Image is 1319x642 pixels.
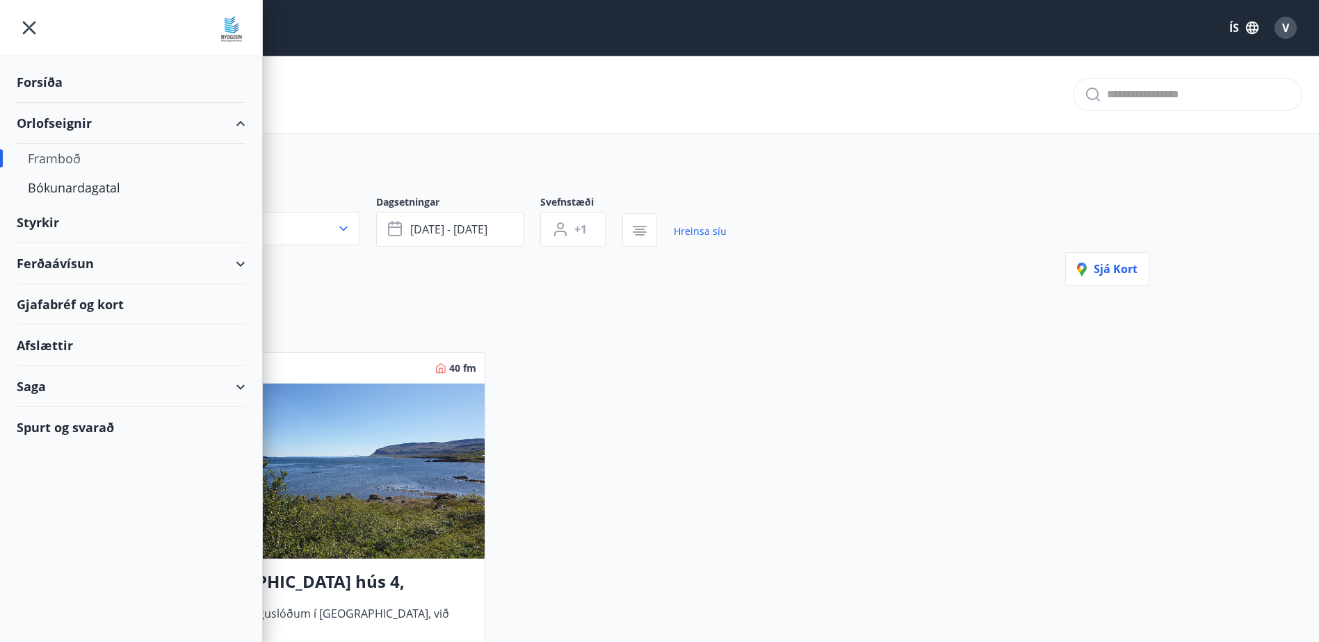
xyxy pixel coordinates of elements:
span: Svæði [170,195,376,212]
button: V [1269,11,1302,44]
img: Paella dish [171,384,485,559]
span: Sjá kort [1077,261,1138,277]
a: Hreinsa síu [674,216,727,247]
button: Allt [170,212,359,245]
span: V [1282,20,1289,35]
button: Sjá kort [1065,252,1149,286]
span: [DATE] - [DATE] [410,222,487,237]
span: Dagsetningar [376,195,540,212]
h3: [GEOGRAPHIC_DATA] hús 4, [GEOGRAPHIC_DATA] [182,570,474,595]
div: Ferðaávísun [17,243,245,284]
div: Framboð [28,144,234,173]
span: +1 [574,222,587,237]
div: Bókunardagatal [28,173,234,202]
span: 40 fm [449,361,476,375]
button: ÍS [1222,15,1266,40]
div: Gjafabréf og kort [17,284,245,325]
img: union_logo [218,15,245,43]
span: Svefnstæði [540,195,622,212]
div: Spurt og svarað [17,407,245,447]
div: Orlofseignir [17,103,245,144]
div: Saga [17,366,245,407]
div: Afslættir [17,325,245,366]
div: Forsíða [17,62,245,103]
button: menu [17,15,42,40]
div: Styrkir [17,202,245,243]
button: +1 [540,212,606,247]
button: [DATE] - [DATE] [376,212,524,247]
